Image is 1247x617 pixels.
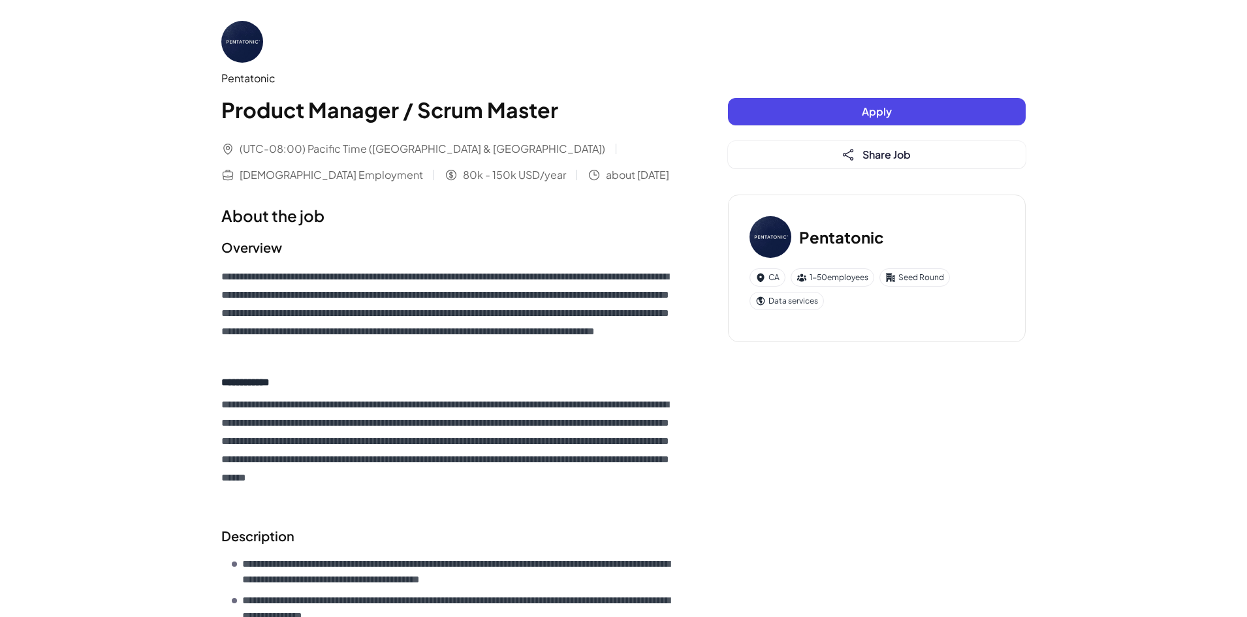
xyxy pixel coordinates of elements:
div: Seed Round [879,268,950,287]
div: Pentatonic [221,71,676,86]
h3: Pentatonic [799,225,884,249]
div: CA [750,268,785,287]
div: Data services [750,292,824,310]
button: Apply [728,98,1026,125]
span: Share Job [862,148,911,161]
span: 80k - 150k USD/year [463,167,566,183]
img: Pe [750,216,791,258]
span: (UTC-08:00) Pacific Time ([GEOGRAPHIC_DATA] & [GEOGRAPHIC_DATA]) [240,141,605,157]
button: Share Job [728,141,1026,168]
h2: Description [221,526,676,546]
h1: About the job [221,204,676,227]
h1: Product Manager / Scrum Master [221,94,676,125]
h2: Overview [221,238,676,257]
span: Apply [862,104,892,118]
span: [DEMOGRAPHIC_DATA] Employment [240,167,423,183]
div: 1-50 employees [791,268,874,287]
span: about [DATE] [606,167,669,183]
img: Pe [221,21,263,63]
